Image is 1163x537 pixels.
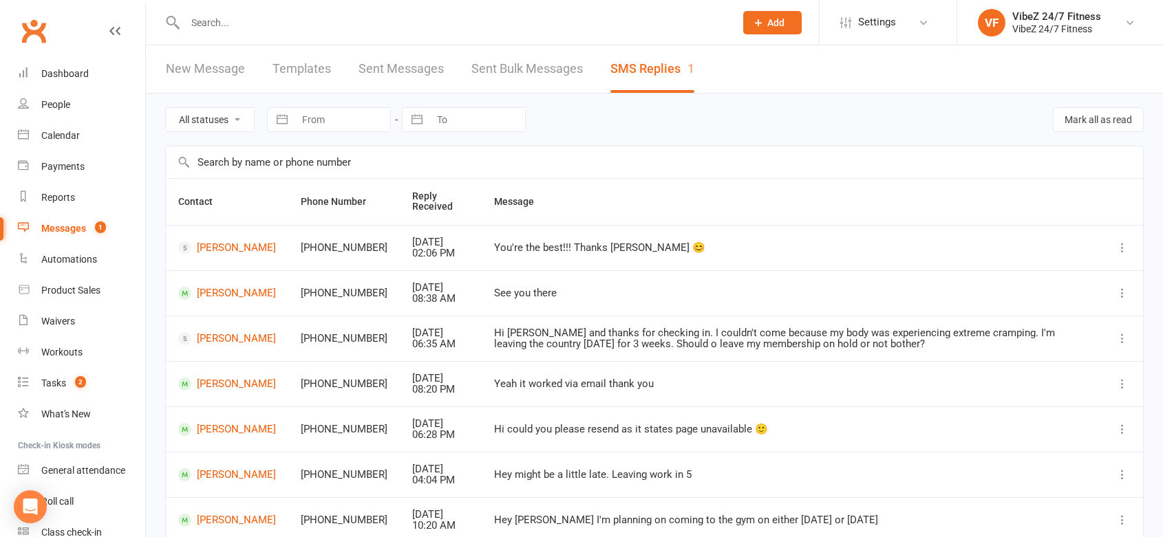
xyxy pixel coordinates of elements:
[14,490,47,523] div: Open Intercom Messenger
[18,58,145,89] a: Dashboard
[41,465,125,476] div: General attendance
[978,9,1005,36] div: VF
[412,237,469,248] div: [DATE]
[494,287,1089,299] div: See you there
[41,316,75,327] div: Waivers
[412,373,469,384] div: [DATE]
[41,161,85,172] div: Payments
[18,120,145,151] a: Calendar
[687,61,694,76] div: 1
[17,14,51,48] a: Clubworx
[18,89,145,120] a: People
[412,248,469,259] div: 02:06 PM
[18,455,145,486] a: General attendance kiosk mode
[482,179,1102,225] th: Message
[18,337,145,368] a: Workouts
[1053,107,1144,132] button: Mark all as read
[494,424,1089,435] div: Hi could you please resend as it states page unavailable 🙂
[610,45,694,93] a: SMS Replies1
[166,146,1143,178] input: Search by name or phone number
[18,244,145,275] a: Automations
[18,486,145,517] a: Roll call
[412,474,469,486] div: 04:04 PM
[471,45,583,93] a: Sent Bulk Messages
[301,378,387,390] div: [PHONE_NUMBER]
[412,293,469,305] div: 08:38 AM
[301,514,387,526] div: [PHONE_NUMBER]
[295,108,390,131] input: From
[412,327,469,339] div: [DATE]
[41,68,89,79] div: Dashboard
[166,45,245,93] a: New Message
[301,333,387,344] div: [PHONE_NUMBER]
[494,242,1089,254] div: You're the best!!! Thanks [PERSON_NAME] 😊
[400,179,482,225] th: Reply Received
[18,368,145,399] a: Tasks 2
[178,332,276,345] a: [PERSON_NAME]
[41,377,66,388] div: Tasks
[18,399,145,430] a: What's New
[412,520,469,531] div: 10:20 AM
[429,108,525,131] input: To
[178,423,276,436] a: [PERSON_NAME]
[41,223,86,234] div: Messages
[412,418,469,430] div: [DATE]
[767,17,785,28] span: Add
[181,13,725,32] input: Search...
[412,384,469,395] div: 08:20 PM
[41,347,83,358] div: Workouts
[18,151,145,182] a: Payments
[18,182,145,213] a: Reports
[412,463,469,475] div: [DATE]
[178,377,276,391] a: [PERSON_NAME]
[494,327,1089,350] div: Hi [PERSON_NAME] and thanks for checking in. I couldn't come because my body was experiencing ext...
[301,469,387,481] div: [PHONE_NUMBER]
[1012,23,1101,35] div: VibeZ 24/7 Fitness
[288,179,400,225] th: Phone Number
[95,221,106,233] span: 1
[301,242,387,254] div: [PHONE_NUMBER]
[41,408,91,419] div: What's New
[494,514,1089,526] div: Hey [PERSON_NAME] I'm planning on coming to the gym on either [DATE] or [DATE]
[359,45,444,93] a: Sent Messages
[41,254,97,265] div: Automations
[178,514,276,527] a: [PERSON_NAME]
[494,378,1089,390] div: Yeah it worked via email thank you
[412,282,469,294] div: [DATE]
[178,287,276,300] a: [PERSON_NAME]
[494,469,1089,481] div: Hey might be a little late. Leaving work in 5
[273,45,331,93] a: Templates
[301,287,387,299] div: [PHONE_NUMBER]
[301,424,387,435] div: [PHONE_NUMBER]
[41,192,75,203] div: Reports
[858,7,896,38] span: Settings
[41,496,74,507] div: Roll call
[743,11,802,34] button: Add
[18,306,145,337] a: Waivers
[41,99,70,110] div: People
[41,130,80,141] div: Calendar
[178,241,276,254] a: [PERSON_NAME]
[18,213,145,244] a: Messages 1
[166,179,288,225] th: Contact
[1012,10,1101,23] div: VibeZ 24/7 Fitness
[412,429,469,441] div: 06:28 PM
[75,376,86,388] span: 2
[412,338,469,350] div: 06:35 AM
[18,275,145,306] a: Product Sales
[412,509,469,520] div: [DATE]
[178,468,276,481] a: [PERSON_NAME]
[41,285,100,296] div: Product Sales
